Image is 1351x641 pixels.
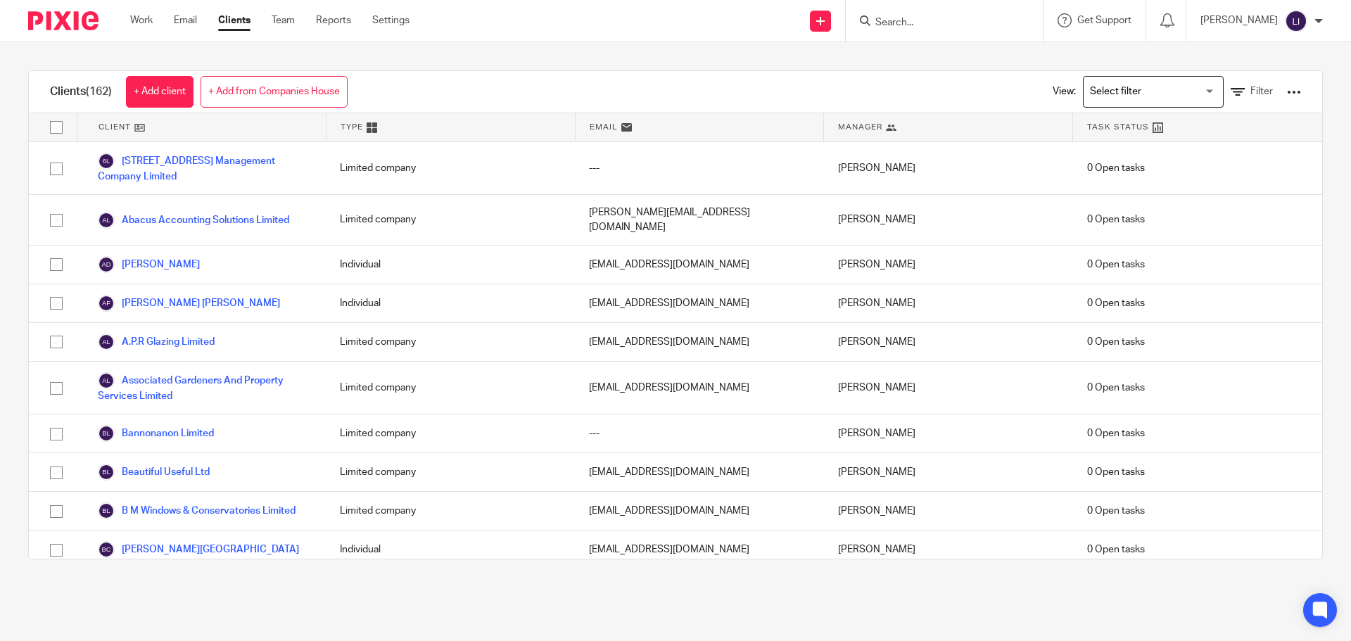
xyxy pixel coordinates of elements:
[575,323,824,361] div: [EMAIL_ADDRESS][DOMAIN_NAME]
[824,453,1073,491] div: [PERSON_NAME]
[98,541,115,558] img: svg%3E
[1087,504,1145,518] span: 0 Open tasks
[824,246,1073,284] div: [PERSON_NAME]
[130,13,153,27] a: Work
[1087,161,1145,175] span: 0 Open tasks
[98,425,115,442] img: svg%3E
[326,492,575,530] div: Limited company
[341,121,363,133] span: Type
[98,153,115,170] img: svg%3E
[28,11,99,30] img: Pixie
[1085,80,1215,104] input: Search for option
[326,453,575,491] div: Limited company
[98,464,210,481] a: Beautiful Useful Ltd
[824,531,1073,569] div: [PERSON_NAME]
[1087,465,1145,479] span: 0 Open tasks
[1087,296,1145,310] span: 0 Open tasks
[98,256,115,273] img: svg%3E
[218,13,250,27] a: Clients
[1083,76,1224,108] div: Search for option
[1087,335,1145,349] span: 0 Open tasks
[98,464,115,481] img: svg%3E
[326,195,575,245] div: Limited company
[1285,10,1307,32] img: svg%3E
[1087,121,1149,133] span: Task Status
[824,414,1073,452] div: [PERSON_NAME]
[575,453,824,491] div: [EMAIL_ADDRESS][DOMAIN_NAME]
[590,121,618,133] span: Email
[98,256,200,273] a: [PERSON_NAME]
[86,86,112,97] span: (162)
[838,121,882,133] span: Manager
[1087,426,1145,440] span: 0 Open tasks
[1087,381,1145,395] span: 0 Open tasks
[326,246,575,284] div: Individual
[824,492,1073,530] div: [PERSON_NAME]
[98,334,115,350] img: svg%3E
[98,153,312,184] a: [STREET_ADDRESS] Management Company Limited
[98,295,115,312] img: svg%3E
[1087,542,1145,557] span: 0 Open tasks
[98,502,115,519] img: svg%3E
[575,284,824,322] div: [EMAIL_ADDRESS][DOMAIN_NAME]
[824,142,1073,194] div: [PERSON_NAME]
[326,284,575,322] div: Individual
[98,372,312,403] a: Associated Gardeners And Property Services Limited
[874,17,1001,30] input: Search
[126,76,194,108] a: + Add client
[98,212,289,229] a: Abacus Accounting Solutions Limited
[575,414,824,452] div: ---
[824,284,1073,322] div: [PERSON_NAME]
[201,76,348,108] a: + Add from Companies House
[316,13,351,27] a: Reports
[1250,87,1273,96] span: Filter
[824,323,1073,361] div: [PERSON_NAME]
[326,362,575,414] div: Limited company
[326,414,575,452] div: Limited company
[575,531,824,569] div: [EMAIL_ADDRESS][DOMAIN_NAME]
[1087,258,1145,272] span: 0 Open tasks
[326,142,575,194] div: Limited company
[98,502,296,519] a: B M Windows & Conservatories Limited
[174,13,197,27] a: Email
[824,195,1073,245] div: [PERSON_NAME]
[1077,15,1131,25] span: Get Support
[575,362,824,414] div: [EMAIL_ADDRESS][DOMAIN_NAME]
[575,195,824,245] div: [PERSON_NAME][EMAIL_ADDRESS][DOMAIN_NAME]
[43,114,70,141] input: Select all
[272,13,295,27] a: Team
[98,334,215,350] a: A.P.R Glazing Limited
[575,142,824,194] div: ---
[1200,13,1278,27] p: [PERSON_NAME]
[98,372,115,389] img: svg%3E
[1032,71,1301,113] div: View:
[98,541,299,558] a: [PERSON_NAME][GEOGRAPHIC_DATA]
[98,295,280,312] a: [PERSON_NAME] [PERSON_NAME]
[1087,212,1145,227] span: 0 Open tasks
[326,531,575,569] div: Individual
[372,13,410,27] a: Settings
[575,492,824,530] div: [EMAIL_ADDRESS][DOMAIN_NAME]
[575,246,824,284] div: [EMAIL_ADDRESS][DOMAIN_NAME]
[98,212,115,229] img: svg%3E
[824,362,1073,414] div: [PERSON_NAME]
[99,121,131,133] span: Client
[98,425,214,442] a: Bannonanon Limited
[326,323,575,361] div: Limited company
[50,84,112,99] h1: Clients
